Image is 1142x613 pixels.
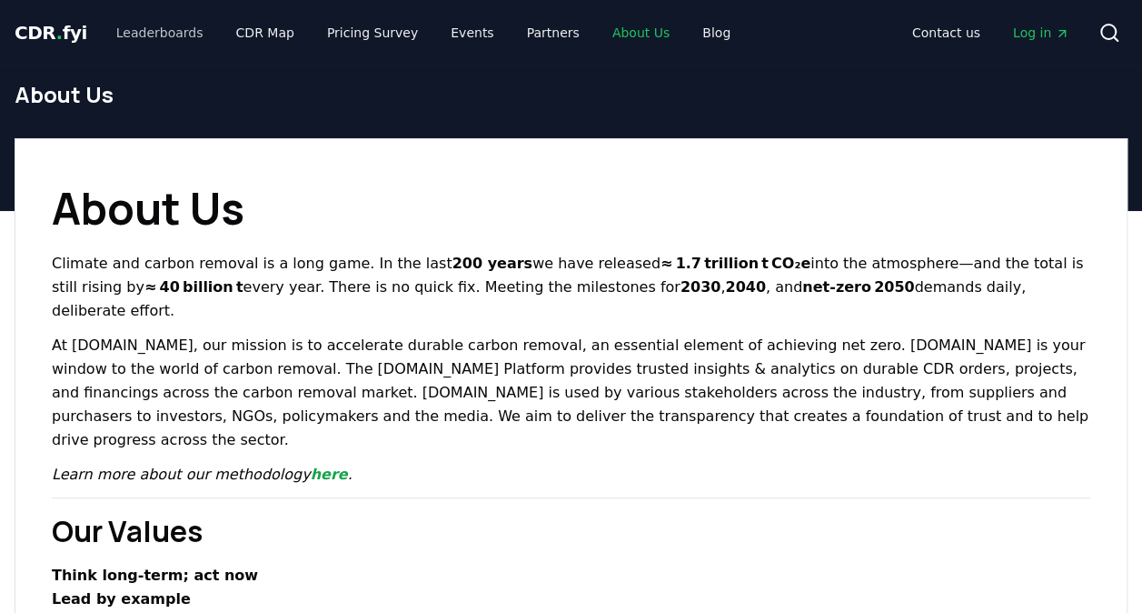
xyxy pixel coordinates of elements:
[802,278,914,296] strong: net‑zero 2050
[313,16,432,49] a: Pricing Survey
[598,16,684,49] a: About Us
[512,16,594,49] a: Partners
[15,80,1127,109] h1: About Us
[52,590,191,608] strong: Lead by example
[898,16,995,49] a: Contact us
[898,16,1084,49] nav: Main
[452,255,532,272] strong: 200 years
[15,22,87,44] span: CDR fyi
[52,176,1090,241] h1: About Us
[52,252,1090,323] p: Climate and carbon removal is a long game. In the last we have released into the atmosphere—and t...
[52,567,258,584] strong: Think long‑term; act now
[102,16,745,49] nav: Main
[222,16,309,49] a: CDR Map
[680,278,721,296] strong: 2030
[102,16,218,49] a: Leaderboards
[52,334,1090,452] p: At [DOMAIN_NAME], our mission is to accelerate durable carbon removal, an essential element of ac...
[998,16,1084,49] a: Log in
[144,278,243,296] strong: ≈ 40 billion t
[15,20,87,45] a: CDR.fyi
[311,466,348,483] a: here
[56,22,63,44] span: .
[725,278,766,296] strong: 2040
[52,466,353,483] em: Learn more about our methodology .
[1013,24,1069,42] span: Log in
[52,509,1090,553] h2: Our Values
[688,16,745,49] a: Blog
[436,16,508,49] a: Events
[660,255,810,272] strong: ≈ 1.7 trillion t CO₂e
